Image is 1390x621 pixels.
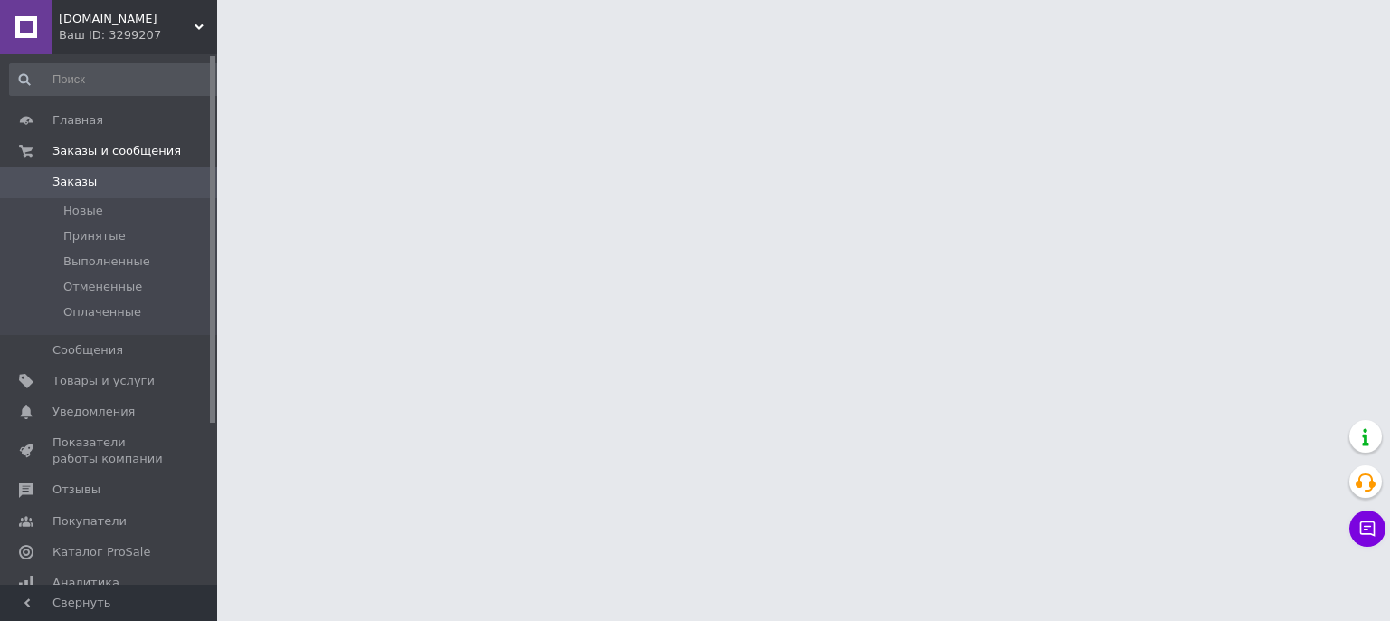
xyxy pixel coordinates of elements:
span: Заказы [52,174,97,190]
span: Принятые [63,228,126,244]
span: Оплаченные [63,304,141,320]
span: Показатели работы компании [52,435,167,467]
span: Выполненные [63,253,150,270]
div: Ваш ID: 3299207 [59,27,217,43]
span: Уведомления [52,404,135,420]
span: Новые [63,203,103,219]
span: Покупатели [52,513,127,530]
span: Заказы и сообщения [52,143,181,159]
span: Каталог ProSale [52,544,150,560]
span: Товары и услуги [52,373,155,389]
input: Поиск [9,63,224,96]
span: Сообщения [52,342,123,358]
span: Inozemna.com.ua [59,11,195,27]
span: Аналитика [52,575,119,591]
span: Отзывы [52,482,100,498]
span: Главная [52,112,103,129]
span: Отмененные [63,279,142,295]
button: Чат с покупателем [1349,511,1385,547]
